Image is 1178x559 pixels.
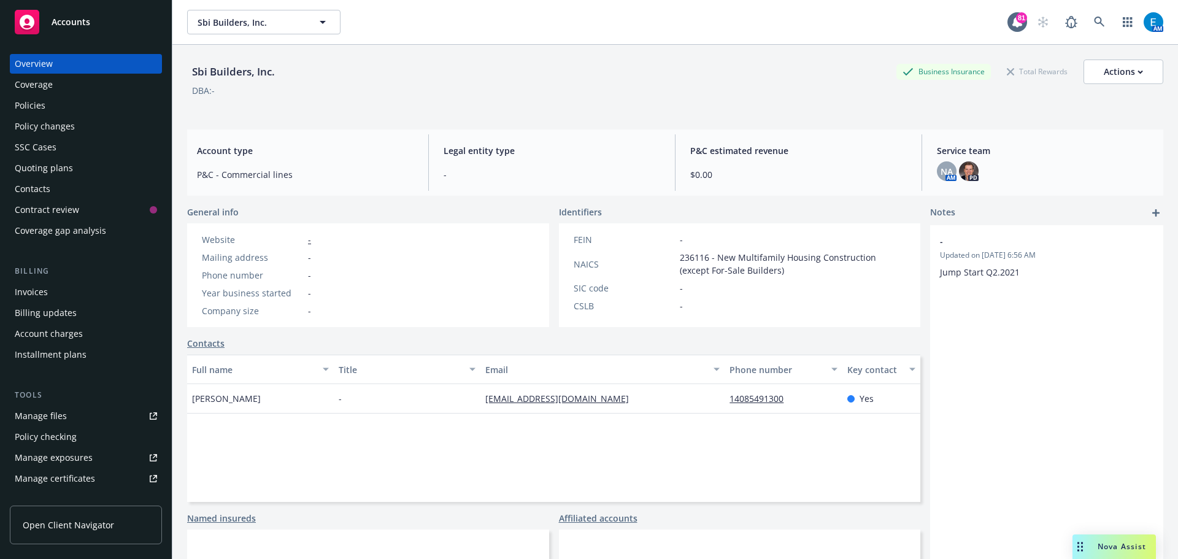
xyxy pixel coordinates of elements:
[1104,60,1143,83] div: Actions
[574,233,675,246] div: FEIN
[15,137,56,157] div: SSC Cases
[574,282,675,295] div: SIC code
[10,427,162,447] a: Policy checking
[937,144,1153,157] span: Service team
[10,303,162,323] a: Billing updates
[202,287,303,299] div: Year business started
[334,355,480,384] button: Title
[485,363,706,376] div: Email
[15,96,45,115] div: Policies
[15,158,73,178] div: Quoting plans
[15,303,77,323] div: Billing updates
[444,144,660,157] span: Legal entity type
[690,168,907,181] span: $0.00
[1087,10,1112,34] a: Search
[15,448,93,468] div: Manage exposures
[680,233,683,246] span: -
[842,355,920,384] button: Key contact
[1072,534,1156,559] button: Nova Assist
[15,179,50,199] div: Contacts
[23,519,114,531] span: Open Client Navigator
[485,393,639,404] a: [EMAIL_ADDRESS][DOMAIN_NAME]
[10,179,162,199] a: Contacts
[574,258,675,271] div: NAICS
[10,75,162,94] a: Coverage
[941,165,953,178] span: NA
[1059,10,1084,34] a: Report a Bug
[847,363,902,376] div: Key contact
[559,206,602,218] span: Identifiers
[15,282,48,302] div: Invoices
[1084,60,1163,84] button: Actions
[15,490,77,509] div: Manage claims
[202,304,303,317] div: Company size
[15,469,95,488] div: Manage certificates
[15,117,75,136] div: Policy changes
[308,287,311,299] span: -
[1144,12,1163,32] img: photo
[930,206,955,220] span: Notes
[10,158,162,178] a: Quoting plans
[10,221,162,241] a: Coverage gap analysis
[15,54,53,74] div: Overview
[444,168,660,181] span: -
[940,266,1020,278] span: Jump Start Q2.2021
[1001,64,1074,79] div: Total Rewards
[730,393,793,404] a: 14085491300
[10,200,162,220] a: Contract review
[10,265,162,277] div: Billing
[15,200,79,220] div: Contract review
[680,299,683,312] span: -
[187,512,256,525] a: Named insureds
[197,144,414,157] span: Account type
[202,233,303,246] div: Website
[690,144,907,157] span: P&C estimated revenue
[1016,12,1027,23] div: 81
[860,392,874,405] span: Yes
[1098,541,1146,552] span: Nova Assist
[10,389,162,401] div: Tools
[10,117,162,136] a: Policy changes
[192,363,315,376] div: Full name
[480,355,725,384] button: Email
[10,96,162,115] a: Policies
[940,235,1122,248] span: -
[339,392,342,405] span: -
[574,299,675,312] div: CSLB
[10,5,162,39] a: Accounts
[15,324,83,344] div: Account charges
[308,251,311,264] span: -
[202,251,303,264] div: Mailing address
[187,206,239,218] span: General info
[308,234,311,245] a: -
[15,75,53,94] div: Coverage
[1115,10,1140,34] a: Switch app
[15,345,87,364] div: Installment plans
[10,137,162,157] a: SSC Cases
[959,161,979,181] img: photo
[192,84,215,97] div: DBA: -
[725,355,842,384] button: Phone number
[10,54,162,74] a: Overview
[10,282,162,302] a: Invoices
[10,345,162,364] a: Installment plans
[187,10,341,34] button: Sbi Builders, Inc.
[10,490,162,509] a: Manage claims
[308,269,311,282] span: -
[1072,534,1088,559] div: Drag to move
[1149,206,1163,220] a: add
[202,269,303,282] div: Phone number
[930,225,1163,288] div: -Updated on [DATE] 6:56 AMJump Start Q2.2021
[15,427,77,447] div: Policy checking
[187,355,334,384] button: Full name
[680,282,683,295] span: -
[10,448,162,468] a: Manage exposures
[187,337,225,350] a: Contacts
[308,304,311,317] span: -
[559,512,637,525] a: Affiliated accounts
[198,16,304,29] span: Sbi Builders, Inc.
[10,469,162,488] a: Manage certificates
[680,251,906,277] span: 236116 - New Multifamily Housing Construction (except For-Sale Builders)
[197,168,414,181] span: P&C - Commercial lines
